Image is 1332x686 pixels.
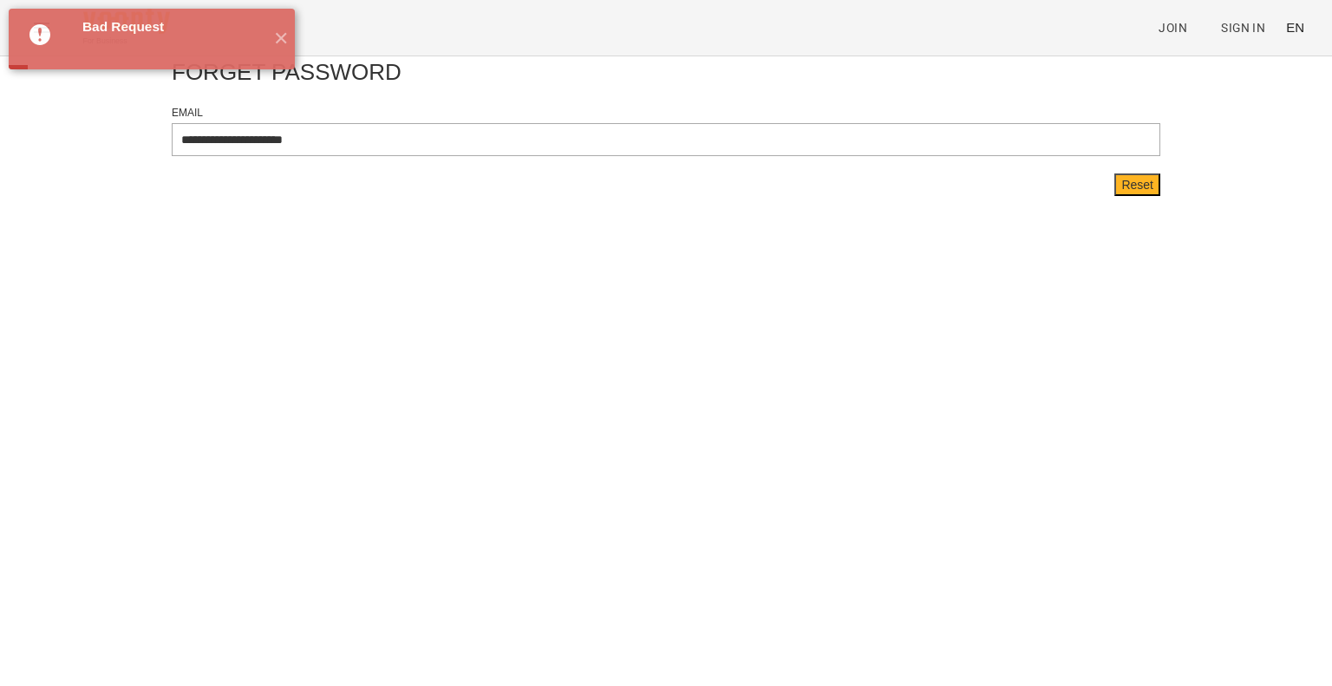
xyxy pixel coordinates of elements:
span: Join [1159,17,1187,38]
button: EN [1279,11,1311,43]
a: Sign In [1214,12,1272,43]
span: EN [1286,18,1304,36]
div: Forget Password [172,56,1160,106]
div: Email [172,106,1160,121]
button: Reset [1114,173,1160,196]
span: Sign In [1221,17,1265,38]
div: Bad Request [82,17,260,36]
a: Join [1152,12,1207,43]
